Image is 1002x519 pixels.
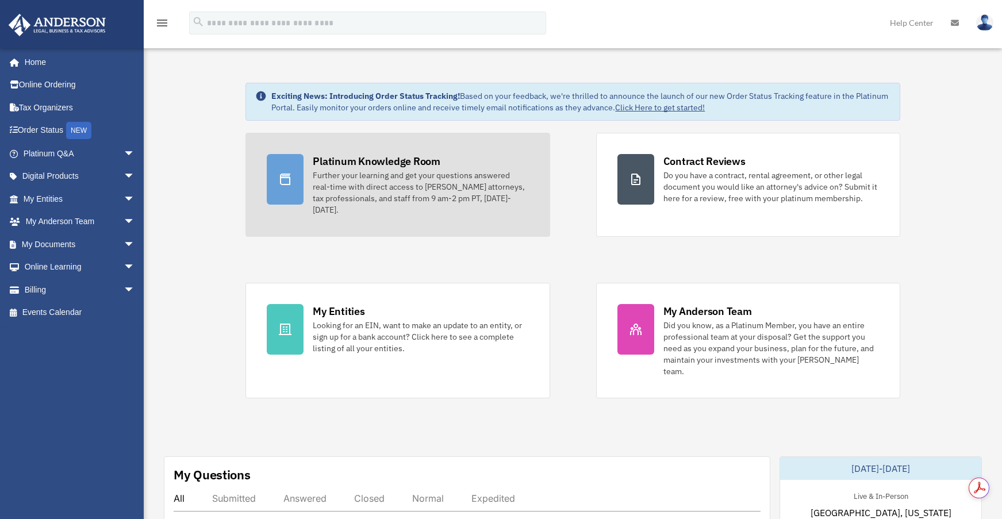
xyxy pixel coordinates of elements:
i: search [192,16,205,28]
div: [DATE]-[DATE] [780,457,981,480]
div: Answered [283,493,327,504]
div: Platinum Knowledge Room [313,154,440,168]
div: Further your learning and get your questions answered real-time with direct access to [PERSON_NAM... [313,170,528,216]
div: My Questions [174,466,251,483]
a: My Entities Looking for an EIN, want to make an update to an entity, or sign up for a bank accoun... [245,283,550,398]
strong: Exciting News: Introducing Order Status Tracking! [271,91,460,101]
span: arrow_drop_down [124,165,147,189]
a: My Entitiesarrow_drop_down [8,187,152,210]
a: Tax Organizers [8,96,152,119]
div: Did you know, as a Platinum Member, you have an entire professional team at your disposal? Get th... [663,320,879,377]
div: Live & In-Person [844,489,917,501]
img: User Pic [976,14,993,31]
div: Expedited [471,493,515,504]
div: Submitted [212,493,256,504]
span: arrow_drop_down [124,142,147,166]
div: Normal [412,493,444,504]
div: Based on your feedback, we're thrilled to announce the launch of our new Order Status Tracking fe... [271,90,890,113]
span: arrow_drop_down [124,210,147,234]
i: menu [155,16,169,30]
a: Online Ordering [8,74,152,97]
div: Do you have a contract, rental agreement, or other legal document you would like an attorney's ad... [663,170,879,204]
span: arrow_drop_down [124,278,147,302]
span: arrow_drop_down [124,256,147,279]
div: Closed [354,493,385,504]
a: Digital Productsarrow_drop_down [8,165,152,188]
a: Order StatusNEW [8,119,152,143]
a: Home [8,51,147,74]
div: NEW [66,122,91,139]
a: My Anderson Teamarrow_drop_down [8,210,152,233]
a: Events Calendar [8,301,152,324]
div: My Anderson Team [663,304,752,318]
div: Contract Reviews [663,154,746,168]
img: Anderson Advisors Platinum Portal [5,14,109,36]
div: My Entities [313,304,364,318]
a: menu [155,20,169,30]
a: Contract Reviews Do you have a contract, rental agreement, or other legal document you would like... [596,133,900,237]
a: Platinum Knowledge Room Further your learning and get your questions answered real-time with dire... [245,133,550,237]
span: arrow_drop_down [124,187,147,211]
a: My Anderson Team Did you know, as a Platinum Member, you have an entire professional team at your... [596,283,900,398]
a: Online Learningarrow_drop_down [8,256,152,279]
a: Billingarrow_drop_down [8,278,152,301]
a: Click Here to get started! [615,102,705,113]
span: arrow_drop_down [124,233,147,256]
div: All [174,493,185,504]
a: My Documentsarrow_drop_down [8,233,152,256]
div: Looking for an EIN, want to make an update to an entity, or sign up for a bank account? Click her... [313,320,528,354]
a: Platinum Q&Aarrow_drop_down [8,142,152,165]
